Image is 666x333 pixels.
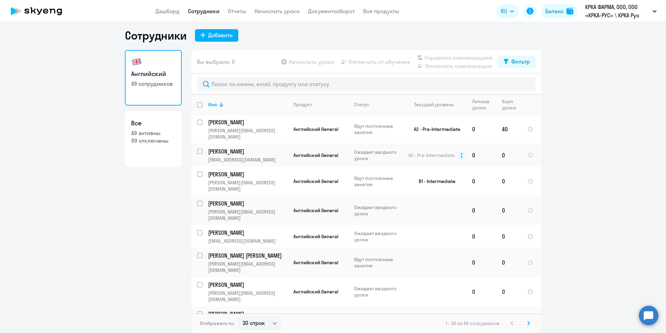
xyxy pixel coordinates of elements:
a: [PERSON_NAME] [PERSON_NAME] [208,252,288,259]
h1: Сотрудники [125,28,187,42]
span: 1 - 30 из 49 сотрудников [446,320,499,326]
td: 0 [467,248,496,277]
a: Сотрудники [188,8,220,15]
a: Все продукты [363,8,399,15]
p: [EMAIL_ADDRESS][DOMAIN_NAME] [208,157,288,163]
a: Документооборот [308,8,355,15]
span: Отображать по: [200,320,235,326]
div: Фильтр [511,57,530,66]
img: balance [566,8,573,15]
td: 0 [467,277,496,306]
p: [PERSON_NAME] [208,281,287,289]
p: [PERSON_NAME][EMAIL_ADDRESS][DOMAIN_NAME] [208,127,288,140]
div: Добавить [208,31,233,39]
a: [PERSON_NAME] [208,310,288,318]
div: Текущий уровень [408,101,466,108]
td: 0 [467,144,496,167]
button: RU [496,4,519,18]
a: Английский49 сотрудников [125,50,182,106]
h3: Английский [131,69,176,78]
div: Баланс [545,7,564,15]
div: Имя [208,101,217,108]
div: Корп. уроки [502,98,521,111]
td: 0 [467,225,496,248]
a: [PERSON_NAME] [208,170,288,178]
p: КРКА ФАРМА, ООО, ООО «КРКА-РУС» \ КРКА Рус [585,3,650,19]
p: 49 сотрудников [131,80,176,88]
span: RU [501,7,507,15]
div: Корп. уроки [502,98,517,111]
span: Английский General [293,207,338,214]
p: [PERSON_NAME][EMAIL_ADDRESS][DOMAIN_NAME] [208,209,288,221]
p: Идут постоянные занятия [354,175,402,188]
p: 99 отключены [131,137,176,144]
td: 0 [496,248,522,277]
p: [PERSON_NAME] [208,170,287,178]
td: 0 [496,167,522,196]
p: Ожидает вводного урока [354,149,402,161]
a: Начислить уроки [255,8,300,15]
button: КРКА ФАРМА, ООО, ООО «КРКА-РУС» \ КРКА Рус [582,3,660,19]
p: [PERSON_NAME] [208,229,287,236]
td: 0 [496,144,522,167]
div: Текущий уровень [414,101,454,108]
div: Личные уроки [472,98,496,111]
span: Английский General [293,178,338,184]
button: Добавить [195,29,238,42]
h3: Все [131,119,176,128]
p: [PERSON_NAME][EMAIL_ADDRESS][DOMAIN_NAME] [208,290,288,302]
button: Балансbalance [541,4,578,18]
p: [PERSON_NAME] [208,310,287,318]
div: Статус [354,101,402,108]
p: [PERSON_NAME][EMAIL_ADDRESS][DOMAIN_NAME] [208,261,288,273]
p: [PERSON_NAME] [208,118,287,126]
td: B1 - Intermediate [402,167,467,196]
button: Фильтр [498,56,536,68]
a: [PERSON_NAME] [208,200,288,207]
p: Ожидает вводного урока [354,204,402,217]
span: Английский General [293,126,338,132]
td: A2 - Pre-Intermediate [402,115,467,144]
p: [PERSON_NAME][EMAIL_ADDRESS][DOMAIN_NAME] [208,180,288,192]
td: 40 [496,115,522,144]
p: [PERSON_NAME] [208,200,287,207]
p: [EMAIL_ADDRESS][DOMAIN_NAME] [208,238,288,244]
span: A2 - Pre-Intermediate [408,152,455,158]
div: Личные уроки [472,98,492,111]
td: 0 [467,196,496,225]
p: Ожидает вводного урока [354,230,402,243]
div: Продукт [293,101,348,108]
span: Английский General [293,289,338,295]
a: [PERSON_NAME] [208,148,288,155]
div: Продукт [293,101,312,108]
td: 0 [496,225,522,248]
span: Английский General [293,152,338,158]
span: Английский General [293,233,338,240]
a: Отчеты [228,8,246,15]
td: 0 [467,167,496,196]
a: Дашборд [155,8,180,15]
p: Идут постоянные занятия [354,256,402,269]
span: Английский General [293,259,338,266]
td: 0 [496,277,522,306]
div: Статус [354,101,369,108]
img: english [131,56,142,67]
input: Поиск по имени, email, продукту или статусу [197,77,536,91]
td: 0 [467,115,496,144]
p: 49 активны [131,129,176,137]
td: 0 [496,196,522,225]
div: Имя [208,101,288,108]
span: Вы выбрали: 0 [197,58,235,66]
p: [PERSON_NAME] [208,148,287,155]
a: Все49 активны99 отключены [125,111,182,167]
p: [PERSON_NAME] [PERSON_NAME] [208,252,287,259]
p: Ожидает вводного урока [354,285,402,298]
a: [PERSON_NAME] [208,118,288,126]
a: [PERSON_NAME] [208,229,288,236]
a: [PERSON_NAME] [208,281,288,289]
p: Идут постоянные занятия [354,123,402,135]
